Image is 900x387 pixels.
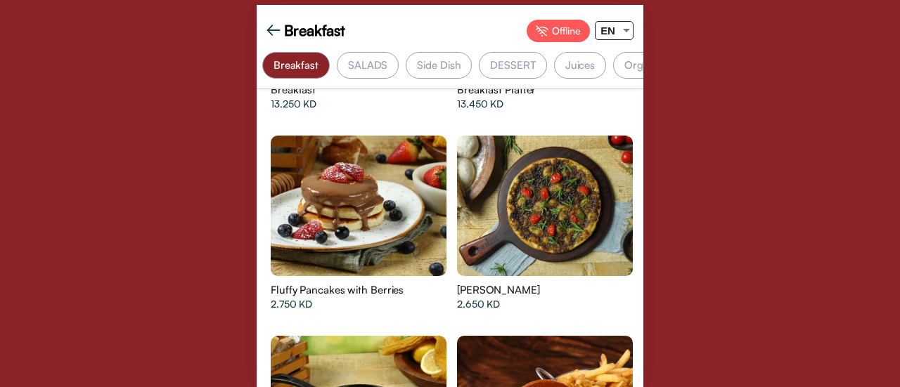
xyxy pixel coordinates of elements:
div: Organic Matcha Creations [613,52,761,79]
span: 2.750 KD [271,297,312,311]
span: 2.650 KD [457,297,500,311]
span: 13.450 KD [457,97,503,111]
div: Breakfast [262,52,330,79]
img: header%20back%20button.svg [266,23,281,37]
div: Juices [554,52,606,79]
div: Side Dish [406,52,472,79]
div: DESSERT [479,52,546,79]
div: SALADS [337,52,399,79]
img: Offline%20Icon.svg [536,25,548,37]
span: [PERSON_NAME] [457,283,540,297]
div: Offline [527,20,590,42]
span: Fluffy Pancakes with Berries [271,283,404,297]
span: EN [600,25,615,37]
span: Breakfast [284,20,345,41]
span: 13.250 KD [271,97,316,111]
